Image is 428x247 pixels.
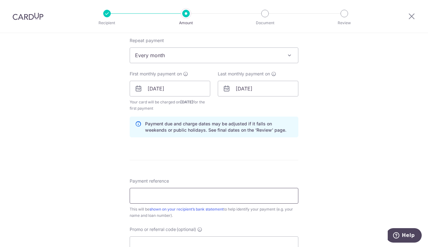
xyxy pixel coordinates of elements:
span: Every month [130,48,298,63]
p: Recipient [84,20,130,26]
span: First monthly payment on [130,71,182,77]
a: shown on your recipient’s bank statement [149,207,223,211]
input: DD / MM / YYYY [218,81,298,96]
label: Repeat payment [130,37,164,44]
span: Last monthly payment on [218,71,270,77]
p: Document [242,20,288,26]
p: Amount [163,20,209,26]
span: Payment reference [130,178,169,184]
span: [DATE] [180,100,193,104]
span: (optional) [177,226,196,233]
p: Payment due and charge dates may be adjusted if it falls on weekends or public holidays. See fina... [145,121,293,133]
p: Review [321,20,368,26]
iframe: Opens a widget where you can find more information [388,228,422,244]
span: Promo or referral code [130,226,176,233]
img: CardUp [13,13,43,20]
input: DD / MM / YYYY [130,81,210,96]
span: Your card will be charged on [130,99,210,112]
span: Every month [130,47,298,63]
div: This will be to help identify your payment (e.g. your name and loan number). [130,206,298,219]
